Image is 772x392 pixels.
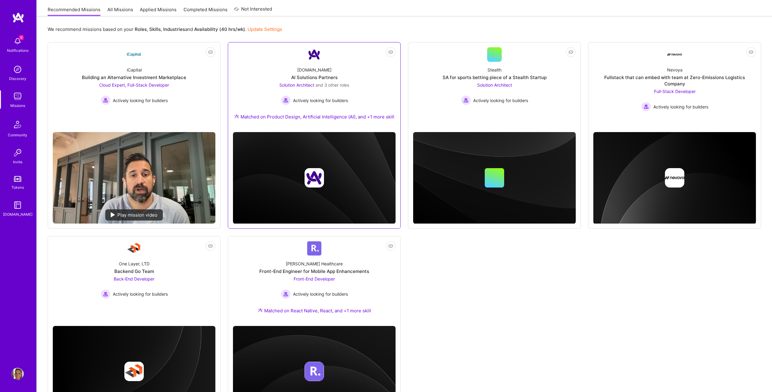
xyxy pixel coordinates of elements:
[259,268,369,274] div: Front-End Engineer for Mobile App Enhancements
[9,75,26,82] div: Discovery
[10,117,25,132] img: Community
[114,276,154,281] span: Back-End Developer
[105,209,163,221] div: Play mission video
[315,82,349,88] span: and 3 other roles
[667,67,683,73] div: Nevoya
[293,291,348,297] span: Actively looking for builders
[194,26,245,32] b: Availability (40 hrs/wk)
[127,241,141,256] img: Company Logo
[107,6,133,16] a: All Missions
[48,6,100,16] a: Recommended Missions
[297,67,332,73] div: [DOMAIN_NAME]
[12,147,24,159] img: Invite
[281,289,291,299] img: Actively looking for builders
[443,74,547,81] div: SA for sports betting piece of a Stealth Startup
[413,132,576,224] img: cover
[99,82,169,88] span: Cloud Expert, Full-Stack Developer
[473,97,528,104] span: Actively looking for builders
[593,132,756,224] img: cover
[12,12,24,23] img: logo
[654,89,696,94] span: Full-Stack Developer
[124,362,144,381] img: Company logo
[258,308,263,313] img: Ateam Purple Icon
[234,114,394,120] div: Matched on Product Design, Artificial Intelligence (AI), and +1 more skill
[388,244,393,248] i: icon EyeClosed
[53,241,215,321] a: Company LogoOne Layer, LTDBackend Go TeamBack-End Developer Actively looking for buildersActively...
[163,26,185,32] b: Industries
[101,95,110,105] img: Actively looking for builders
[19,35,24,40] span: 6
[307,47,322,62] img: Company Logo
[127,47,141,62] img: Company Logo
[234,5,272,16] a: Not Interested
[7,47,29,54] div: Notifications
[233,47,396,127] a: Company Logo[DOMAIN_NAME]AI Solutions PartnersSolution Architect and 3 other rolesActively lookin...
[208,244,213,248] i: icon EyeClosed
[14,176,21,182] img: tokens
[12,35,24,47] img: bell
[248,26,282,32] a: Update Settings
[258,307,371,314] div: Matched on React Native, React, and +1 more skill
[208,50,213,55] i: icon EyeClosed
[388,50,393,55] i: icon EyeClosed
[12,90,24,102] img: teamwork
[111,212,115,217] img: play
[294,276,335,281] span: Front-End Developer
[12,63,24,75] img: discovery
[281,95,291,105] img: Actively looking for builders
[653,104,708,110] span: Actively looking for builders
[101,289,110,299] img: Actively looking for builders
[53,132,215,224] img: No Mission
[48,26,282,32] p: We recommend missions based on your , , and .
[749,50,753,55] i: icon EyeClosed
[184,6,228,16] a: Completed Missions
[307,241,322,256] img: Company Logo
[665,168,684,188] img: Company logo
[3,211,32,218] div: [DOMAIN_NAME]
[127,67,142,73] div: iCapital
[234,114,239,119] img: Ateam Purple Icon
[12,184,24,191] div: Tokens
[279,82,314,88] span: Solution Architect
[293,97,348,104] span: Actively looking for builders
[10,102,25,109] div: Missions
[461,95,471,105] img: Actively looking for builders
[113,97,168,104] span: Actively looking for builders
[8,132,27,138] div: Community
[291,74,338,81] div: AI Solutions Partners
[641,102,651,111] img: Actively looking for builders
[568,50,573,55] i: icon EyeClosed
[667,47,682,62] img: Company Logo
[119,261,150,267] div: One Layer, LTD
[286,261,343,267] div: [PERSON_NAME] Healthcare
[82,74,186,81] div: Building an Alternative Investment Marketplace
[233,241,396,321] a: Company Logo[PERSON_NAME] HealthcareFront-End Engineer for Mobile App EnhancementsFront-End Devel...
[487,67,501,73] div: Stealth
[233,132,396,224] img: cover
[149,26,161,32] b: Skills
[305,168,324,188] img: Company logo
[10,368,25,380] a: User Avatar
[53,47,215,127] a: Company LogoiCapitalBuilding an Alternative Investment MarketplaceCloud Expert, Full-Stack Develo...
[305,362,324,381] img: Company logo
[12,368,24,380] img: User Avatar
[413,47,576,127] a: StealthSA for sports betting piece of a Stealth StartupSolution Architect Actively looking for bu...
[135,26,147,32] b: Roles
[12,199,24,211] img: guide book
[140,6,177,16] a: Applied Missions
[593,47,756,127] a: Company LogoNevoyaFullstack that can embed with team at Zero-Emissions Logistics CompanyFull-Stac...
[477,82,512,88] span: Solution Architect
[113,291,168,297] span: Actively looking for builders
[114,268,154,274] div: Backend Go Team
[593,74,756,87] div: Fullstack that can embed with team at Zero-Emissions Logistics Company
[13,159,22,165] div: Invite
